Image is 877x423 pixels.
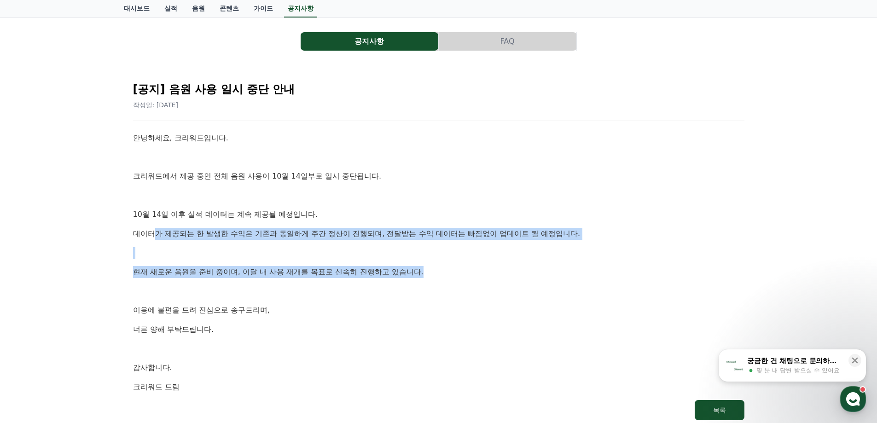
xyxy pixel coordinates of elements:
[61,292,119,315] a: 대화
[133,266,744,278] p: 현재 새로운 음원을 준비 중이며, 이달 내 사용 재개를 목표로 신속히 진행하고 있습니다.
[133,228,744,240] p: 데이터가 제공되는 한 발생한 수익은 기존과 동일하게 주간 정산이 진행되며, 전달받는 수익 데이터는 빠짐없이 업데이트 될 예정입니다.
[133,381,744,393] p: 크리워드 드림
[142,306,153,313] span: 설정
[133,82,744,97] h2: [공지] 음원 사용 일시 중단 안내
[84,306,95,313] span: 대화
[133,304,744,316] p: 이용에 불편을 드려 진심으로 송구드리며,
[133,209,744,220] p: 10월 14일 이후 실적 데이터는 계속 제공될 예정입니다.
[133,400,744,420] a: 목록
[133,362,744,374] p: 감사합니다.
[133,132,744,144] p: 안녕하세요, 크리워드입니다.
[133,170,744,182] p: 크리워드에서 제공 중인 전체 음원 사용이 10월 14일부로 일시 중단됩니다.
[133,101,179,109] span: 작성일: [DATE]
[301,32,439,51] a: 공지사항
[119,292,177,315] a: 설정
[439,32,576,51] button: FAQ
[3,292,61,315] a: 홈
[133,324,744,336] p: 너른 양해 부탁드립니다.
[439,32,577,51] a: FAQ
[29,306,35,313] span: 홈
[301,32,438,51] button: 공지사항
[695,400,744,420] button: 목록
[713,406,726,415] div: 목록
